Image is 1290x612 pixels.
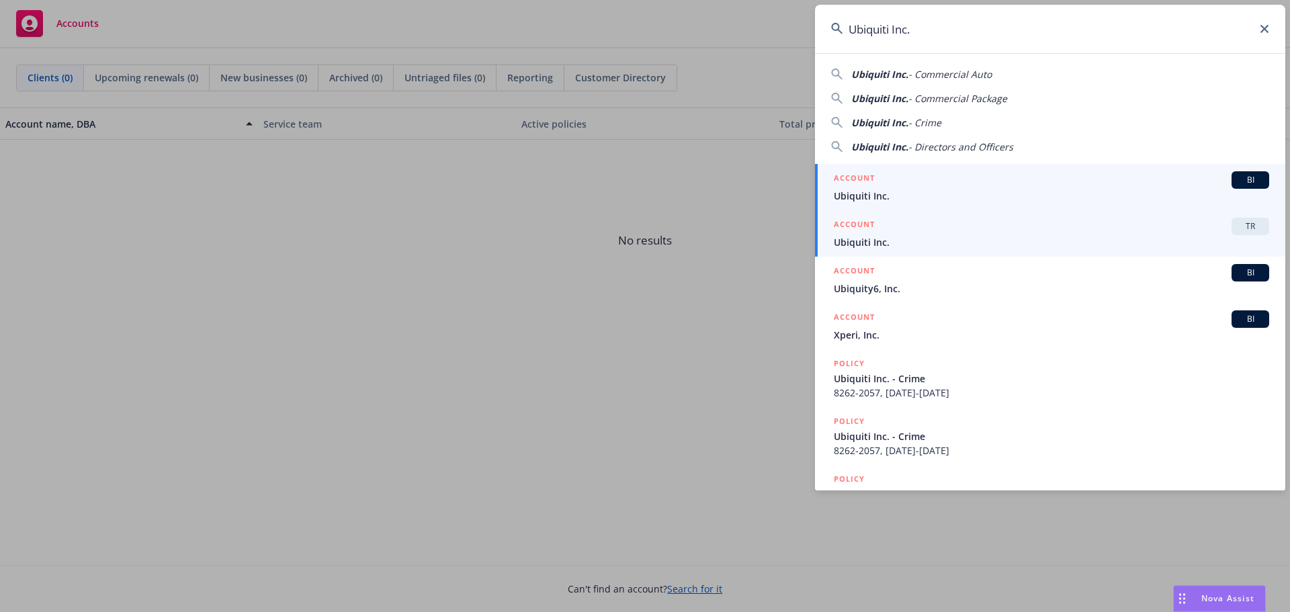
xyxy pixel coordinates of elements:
[1237,313,1264,325] span: BI
[815,407,1285,465] a: POLICYUbiquiti Inc. - Crime8262-2057, [DATE]-[DATE]
[815,164,1285,210] a: ACCOUNTBIUbiquiti Inc.
[834,472,865,486] h5: POLICY
[834,386,1269,400] span: 8262-2057, [DATE]-[DATE]
[815,349,1285,407] a: POLICYUbiquiti Inc. - Crime8262-2057, [DATE]-[DATE]
[834,357,865,370] h5: POLICY
[815,465,1285,523] a: POLICYUbiquiti Inc. - Crime
[834,371,1269,386] span: Ubiquiti Inc. - Crime
[834,218,875,234] h5: ACCOUNT
[908,68,992,81] span: - Commercial Auto
[851,116,908,129] span: Ubiquiti Inc.
[834,171,875,187] h5: ACCOUNT
[815,303,1285,349] a: ACCOUNTBIXperi, Inc.
[834,429,1269,443] span: Ubiquiti Inc. - Crime
[834,328,1269,342] span: Xperi, Inc.
[834,443,1269,457] span: 8262-2057, [DATE]-[DATE]
[851,92,908,105] span: Ubiquiti Inc.
[834,310,875,326] h5: ACCOUNT
[834,487,1269,501] span: Ubiquiti Inc. - Crime
[815,5,1285,53] input: Search...
[1173,585,1266,612] button: Nova Assist
[815,210,1285,257] a: ACCOUNTTRUbiquiti Inc.
[1237,174,1264,186] span: BI
[834,235,1269,249] span: Ubiquiti Inc.
[834,281,1269,296] span: Ubiquity6, Inc.
[834,189,1269,203] span: Ubiquiti Inc.
[834,264,875,280] h5: ACCOUNT
[908,92,1007,105] span: - Commercial Package
[908,140,1013,153] span: - Directors and Officers
[1201,593,1254,604] span: Nova Assist
[1237,220,1264,232] span: TR
[851,68,908,81] span: Ubiquiti Inc.
[1237,267,1264,279] span: BI
[851,140,908,153] span: Ubiquiti Inc.
[834,414,865,428] h5: POLICY
[1174,586,1191,611] div: Drag to move
[815,257,1285,303] a: ACCOUNTBIUbiquity6, Inc.
[908,116,941,129] span: - Crime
